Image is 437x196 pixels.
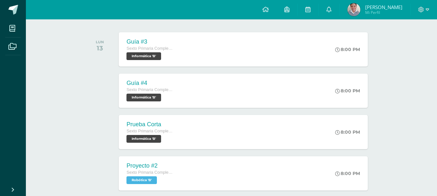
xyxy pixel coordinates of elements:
span: Mi Perfil [365,10,402,15]
div: 8:00 PM [335,46,360,52]
div: 8:00 PM [335,88,360,94]
div: 8:00 PM [335,170,360,176]
span: [PERSON_NAME] [365,4,402,10]
span: Informática 'B' [126,52,161,60]
span: Sexto Primaria Complementaria [126,129,175,133]
span: Sexto Primaria Complementaria [126,46,175,51]
div: Proyecto #2 [126,162,175,169]
div: Prueba Corta [126,121,175,128]
span: Sexto Primaria Complementaria [126,88,175,92]
span: Informática 'B' [126,135,161,143]
img: faf2193ef509455258c1fbdfb5ec9a36.png [347,3,360,16]
div: Guía #4 [126,80,175,87]
div: 13 [96,44,104,52]
span: Robótica 'B' [126,176,157,184]
div: 8:00 PM [335,129,360,135]
span: Sexto Primaria Complementaria [126,170,175,175]
div: LUN [96,40,104,44]
div: Guía #3 [126,38,175,45]
span: Informática 'B' [126,94,161,101]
